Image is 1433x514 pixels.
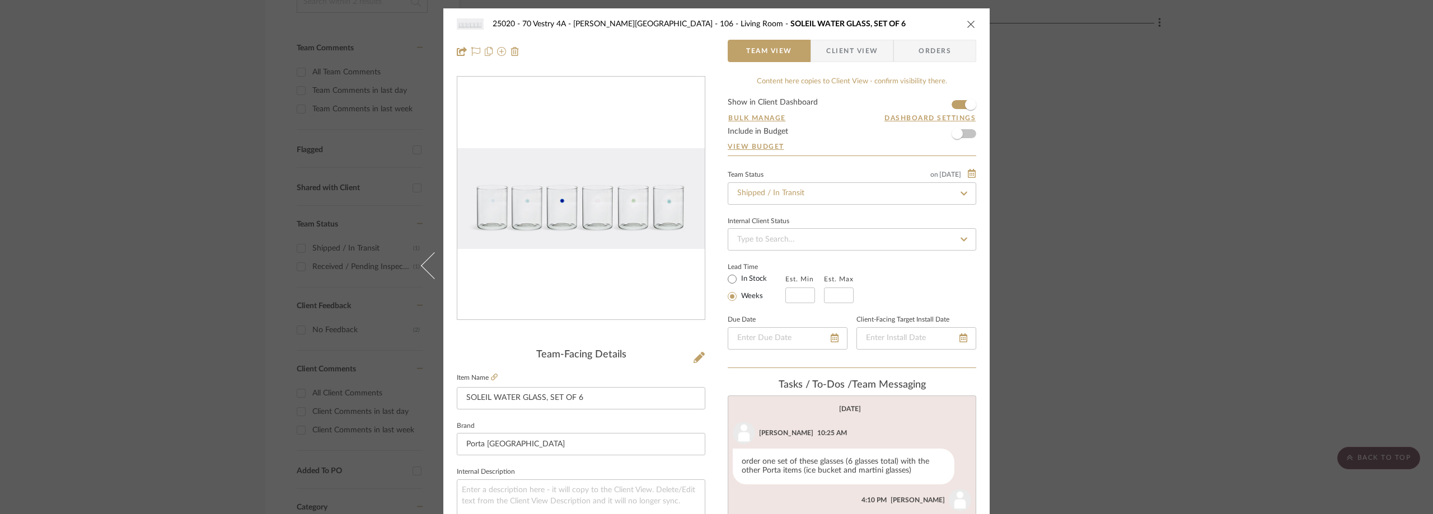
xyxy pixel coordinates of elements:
[779,380,852,390] span: Tasks / To-Dos /
[728,76,976,87] div: Content here copies to Client View - confirm visibility there.
[938,171,962,178] span: [DATE]
[856,317,949,323] label: Client-Facing Target Install Date
[785,275,814,283] label: Est. Min
[839,405,861,413] div: [DATE]
[884,113,976,123] button: Dashboard Settings
[457,349,705,361] div: Team-Facing Details
[493,20,720,28] span: 25020 - 70 Vestry 4A - [PERSON_NAME][GEOGRAPHIC_DATA]
[891,495,945,505] div: [PERSON_NAME]
[457,373,498,383] label: Item Name
[728,182,976,205] input: Type to Search…
[457,13,484,35] img: 1dff1934-42cb-4cca-a054-e329e4e8704c_48x40.jpg
[728,113,786,123] button: Bulk Manage
[759,428,813,438] div: [PERSON_NAME]
[739,274,767,284] label: In Stock
[826,40,878,62] span: Client View
[746,40,792,62] span: Team View
[457,148,705,249] div: 0
[728,327,847,350] input: Enter Due Date
[457,469,515,475] label: Internal Description
[511,47,519,56] img: Remove from project
[457,387,705,409] input: Enter Item Name
[728,219,789,224] div: Internal Client Status
[733,449,954,484] div: order one set of these glasses (6 glasses total) with the other Porta items (ice bucket and marti...
[861,495,887,505] div: 4:10 PM
[728,379,976,392] div: team Messaging
[728,142,976,151] a: View Budget
[457,423,475,429] label: Brand
[728,317,756,323] label: Due Date
[457,433,705,455] input: Enter Brand
[790,20,906,28] span: SOLEIL WATER GLASS, SET OF 6
[966,19,976,29] button: close
[906,40,963,62] span: Orders
[824,275,854,283] label: Est. Max
[728,272,785,303] mat-radio-group: Select item type
[733,422,755,444] img: user_avatar.png
[728,172,764,178] div: Team Status
[457,148,705,249] img: 1dff1934-42cb-4cca-a054-e329e4e8704c_436x436.jpg
[739,291,763,301] label: Weeks
[728,262,785,272] label: Lead Time
[728,228,976,251] input: Type to Search…
[720,20,790,28] span: 106 - Living Room
[949,489,971,511] img: user_avatar.png
[930,171,938,178] span: on
[856,327,976,350] input: Enter Install Date
[817,428,847,438] div: 10:25 AM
